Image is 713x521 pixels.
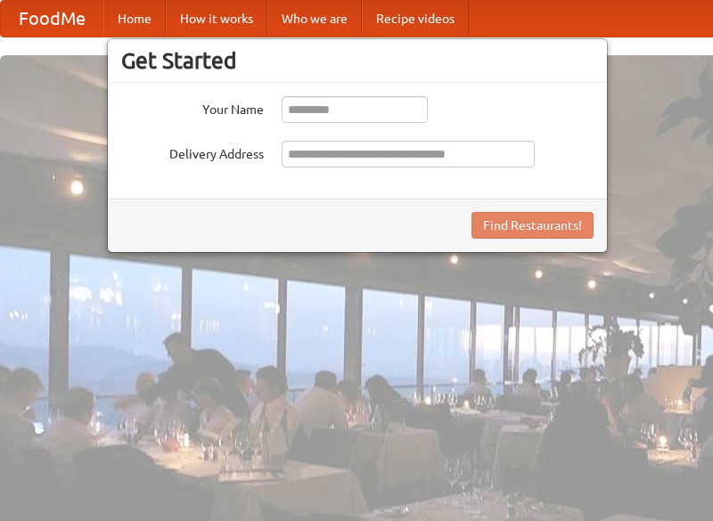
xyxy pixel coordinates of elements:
a: Home [103,1,166,37]
a: Who we are [267,1,362,37]
label: Delivery Address [121,141,264,163]
a: Recipe videos [362,1,469,37]
button: Find Restaurants! [471,212,594,239]
h3: Get Started [121,47,594,74]
a: FoodMe [1,1,103,37]
label: Your Name [121,96,264,118]
a: How it works [166,1,267,37]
